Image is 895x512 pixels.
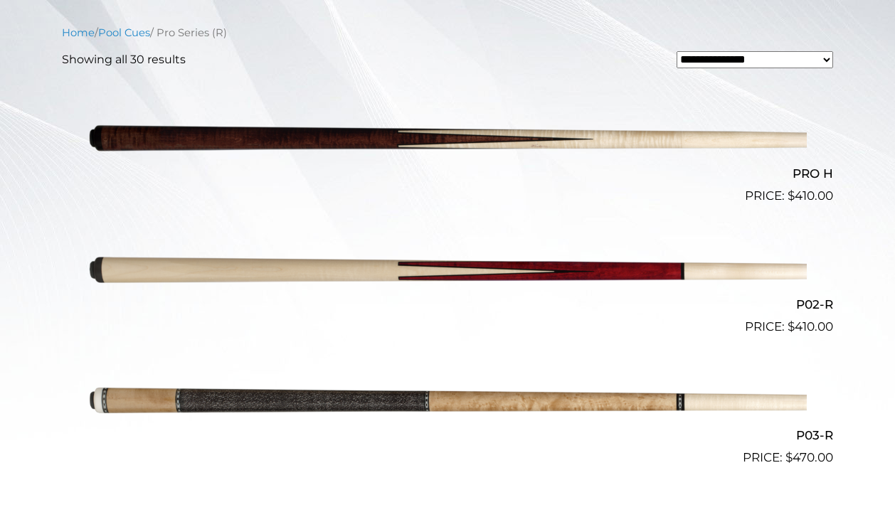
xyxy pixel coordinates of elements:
img: P03-R [88,342,807,462]
bdi: 470.00 [785,450,833,464]
img: PRO H [88,80,807,199]
a: P02-R $410.00 [62,211,833,336]
p: Showing all 30 results [62,51,186,68]
h2: PRO H [62,160,833,186]
select: Shop order [677,51,833,68]
a: PRO H $410.00 [62,80,833,205]
span: $ [788,188,795,203]
a: Pool Cues [98,26,150,39]
nav: Breadcrumb [62,25,833,41]
a: P03-R $470.00 [62,342,833,467]
img: P02-R [88,211,807,331]
h2: P02-R [62,292,833,318]
span: $ [788,319,795,334]
bdi: 410.00 [788,188,833,203]
a: Home [62,26,95,39]
h2: P03-R [62,422,833,449]
span: $ [785,450,793,464]
bdi: 410.00 [788,319,833,334]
